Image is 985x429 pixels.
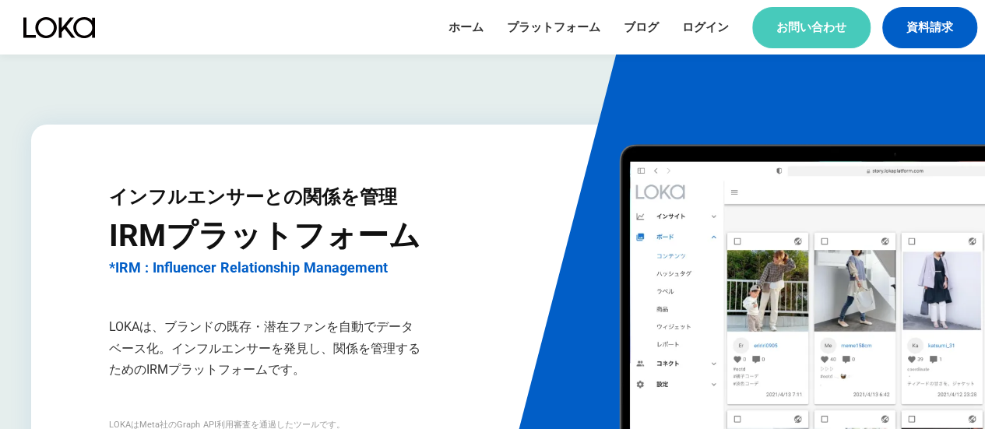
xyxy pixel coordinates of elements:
[109,214,531,258] p: IRMプラットフォーム
[752,7,871,48] a: お問い合わせ
[624,19,659,36] a: ブログ
[882,7,977,48] a: 資料請求
[682,19,729,36] a: ログイン
[507,19,600,36] a: プラットフォーム
[449,19,484,36] a: ホーム
[109,185,397,211] p: インフルエンサーとの関係を管理
[109,258,388,277] p: *IRM : Influencer Relationship Management
[109,316,420,380] h1: LOKAは、ブランドの既存・潜在ファンを自動でデータベース化。インフルエンサーを発見し、関係を管理するためのIRMプラットフォームです。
